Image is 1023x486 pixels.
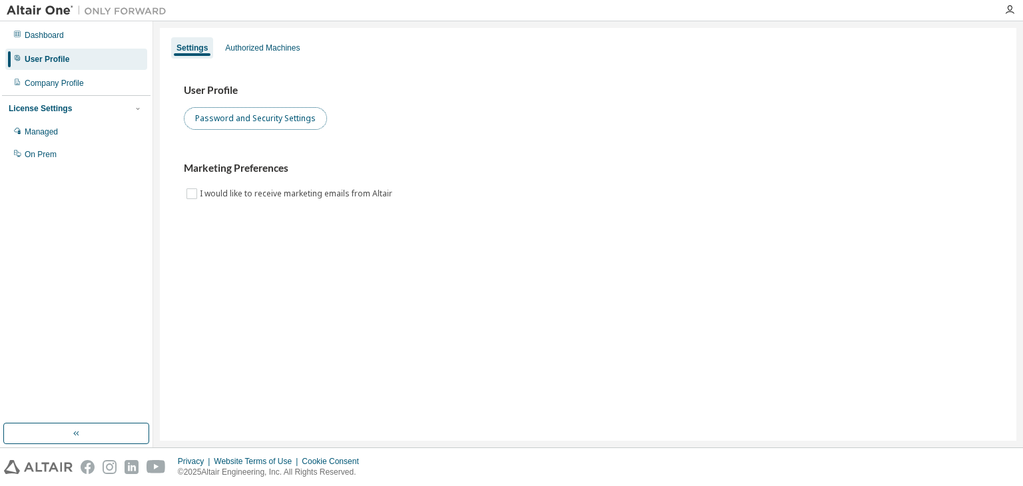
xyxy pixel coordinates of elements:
div: Authorized Machines [225,43,300,53]
img: Altair One [7,4,173,17]
label: I would like to receive marketing emails from Altair [200,186,395,202]
div: On Prem [25,149,57,160]
div: User Profile [25,54,69,65]
div: Managed [25,126,58,137]
h3: User Profile [184,84,992,97]
div: Website Terms of Use [214,456,302,467]
div: Privacy [178,456,214,467]
h3: Marketing Preferences [184,162,992,175]
img: linkedin.svg [125,460,139,474]
div: Cookie Consent [302,456,366,467]
img: facebook.svg [81,460,95,474]
p: © 2025 Altair Engineering, Inc. All Rights Reserved. [178,467,367,478]
div: Dashboard [25,30,64,41]
div: Company Profile [25,78,84,89]
button: Password and Security Settings [184,107,327,130]
img: altair_logo.svg [4,460,73,474]
img: youtube.svg [147,460,166,474]
img: instagram.svg [103,460,117,474]
div: Settings [176,43,208,53]
div: License Settings [9,103,72,114]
